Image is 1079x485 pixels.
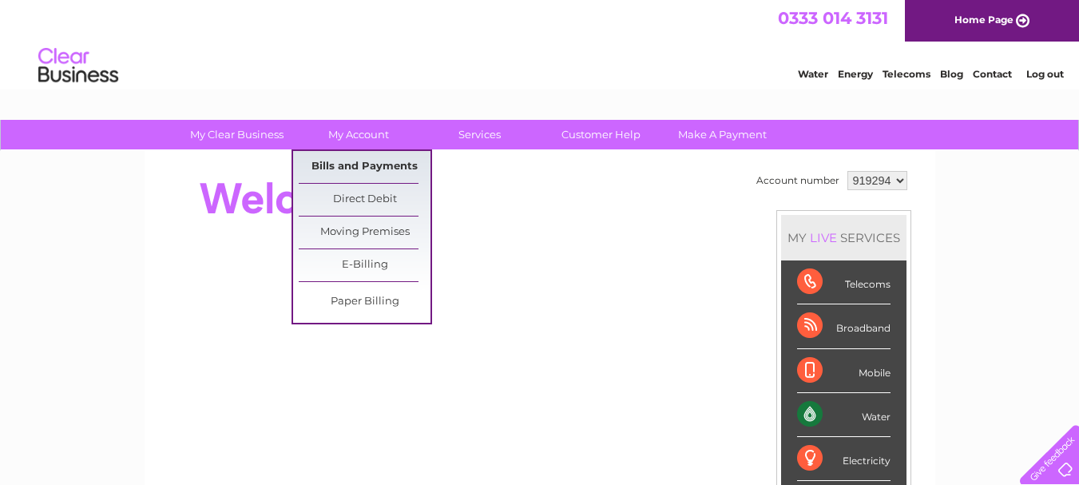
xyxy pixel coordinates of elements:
[752,167,843,194] td: Account number
[797,393,891,437] div: Water
[883,68,930,80] a: Telecoms
[797,260,891,304] div: Telecoms
[414,120,545,149] a: Services
[807,230,840,245] div: LIVE
[838,68,873,80] a: Energy
[163,9,918,78] div: Clear Business is a trading name of Verastar Limited (registered in [GEOGRAPHIC_DATA] No. 3667643...
[299,184,430,216] a: Direct Debit
[797,304,891,348] div: Broadband
[299,249,430,281] a: E-Billing
[798,68,828,80] a: Water
[171,120,303,149] a: My Clear Business
[797,349,891,393] div: Mobile
[1026,68,1064,80] a: Log out
[38,42,119,90] img: logo.png
[299,217,430,248] a: Moving Premises
[940,68,963,80] a: Blog
[299,151,430,183] a: Bills and Payments
[973,68,1012,80] a: Contact
[292,120,424,149] a: My Account
[535,120,667,149] a: Customer Help
[778,8,888,28] a: 0333 014 3131
[797,437,891,481] div: Electricity
[657,120,788,149] a: Make A Payment
[299,286,430,318] a: Paper Billing
[781,215,906,260] div: MY SERVICES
